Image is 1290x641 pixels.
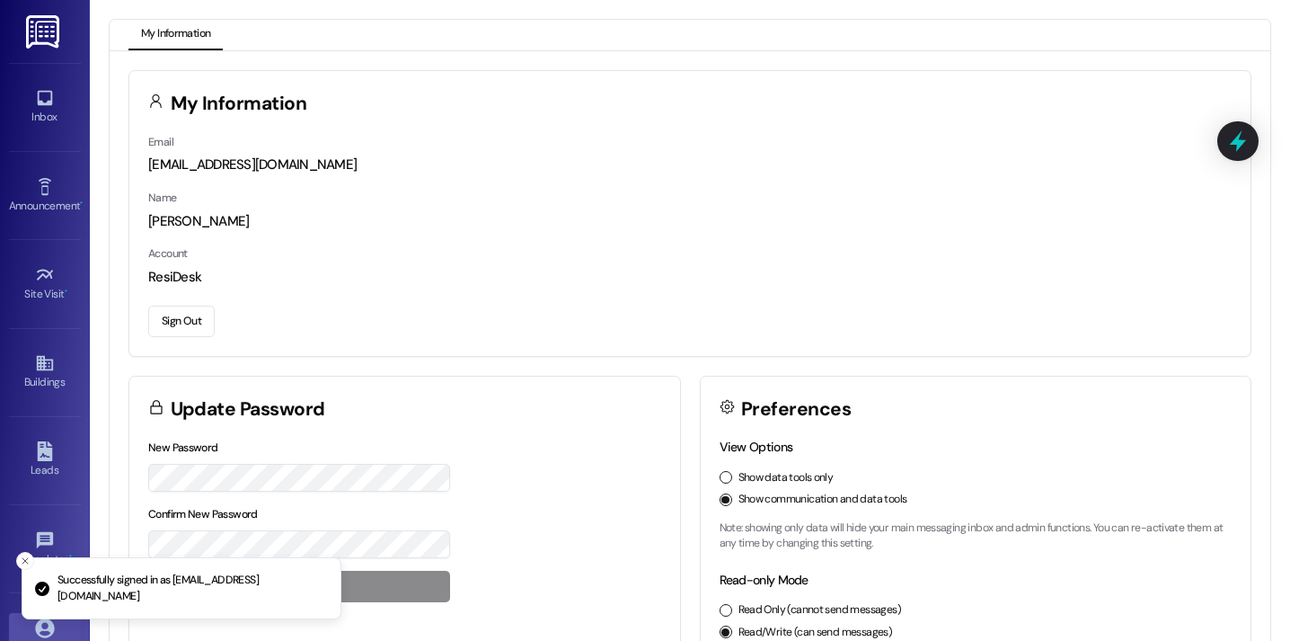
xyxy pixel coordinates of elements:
[57,573,326,604] p: Successfully signed in as [EMAIL_ADDRESS][DOMAIN_NAME]
[16,552,34,570] button: Close toast
[148,306,215,337] button: Sign Out
[9,525,81,574] a: Templates •
[65,285,67,298] span: •
[720,521,1233,552] p: Note: showing only data will hide your main messaging inbox and admin functions. You can re-activ...
[148,135,173,149] label: Email
[128,20,223,50] button: My Information
[9,260,81,308] a: Site Visit •
[148,268,1232,287] div: ResiDesk
[741,400,851,419] h3: Preferences
[148,212,1232,231] div: [PERSON_NAME]
[738,492,907,508] label: Show communication and data tools
[9,436,81,485] a: Leads
[720,439,793,455] label: View Options
[80,197,83,209] span: •
[148,441,218,455] label: New Password
[148,507,258,521] label: Confirm New Password
[148,191,177,205] label: Name
[9,348,81,396] a: Buildings
[148,156,1232,174] div: [EMAIL_ADDRESS][DOMAIN_NAME]
[738,602,901,619] label: Read Only (cannot send messages)
[738,625,893,641] label: Read/Write (can send messages)
[148,246,188,261] label: Account
[9,83,81,131] a: Inbox
[720,572,808,588] label: Read-only Mode
[738,470,834,486] label: Show data tools only
[171,400,325,419] h3: Update Password
[171,94,307,113] h3: My Information
[26,15,63,49] img: ResiDesk Logo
